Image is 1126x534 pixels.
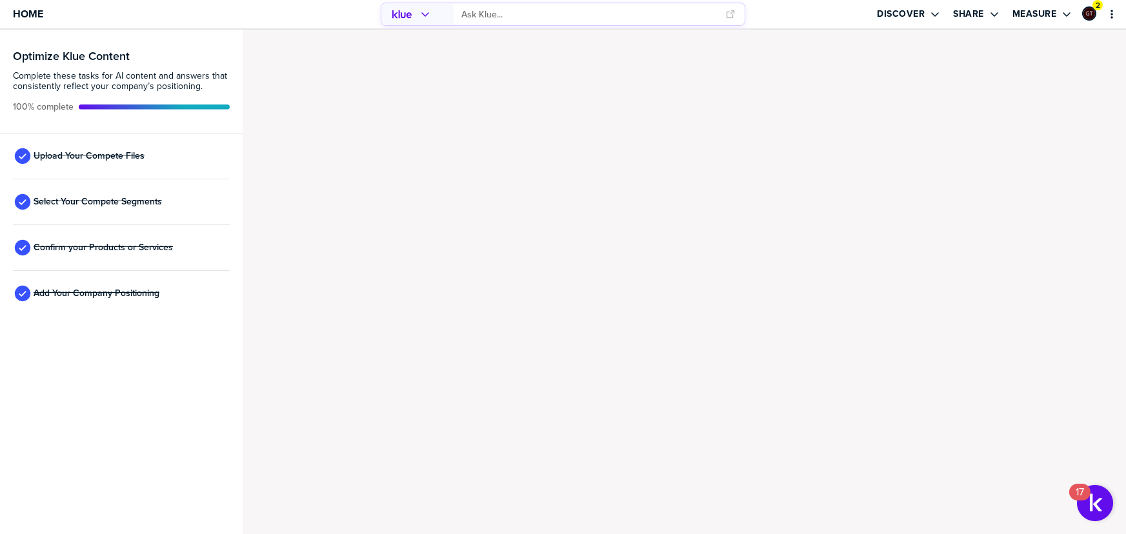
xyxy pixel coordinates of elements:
label: Share [953,8,984,20]
img: ee1355cada6433fc92aa15fbfe4afd43-sml.png [1083,8,1095,19]
h3: Optimize Klue Content [13,50,230,62]
span: 2 [1096,1,1100,10]
label: Discover [877,8,925,20]
div: 17 [1076,492,1084,509]
input: Ask Klue... [461,4,718,25]
div: Graham Tutti [1082,6,1096,21]
span: Complete these tasks for AI content and answers that consistently reflect your company’s position... [13,71,230,92]
span: Active [13,102,74,112]
label: Measure [1012,8,1057,20]
span: Select Your Compete Segments [34,197,162,207]
span: Add Your Company Positioning [34,288,159,299]
span: Upload Your Compete Files [34,151,145,161]
button: Open Resource Center, 17 new notifications [1077,485,1113,521]
span: Confirm your Products or Services [34,242,173,253]
span: Home [13,8,43,19]
a: Edit Profile [1081,5,1098,22]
